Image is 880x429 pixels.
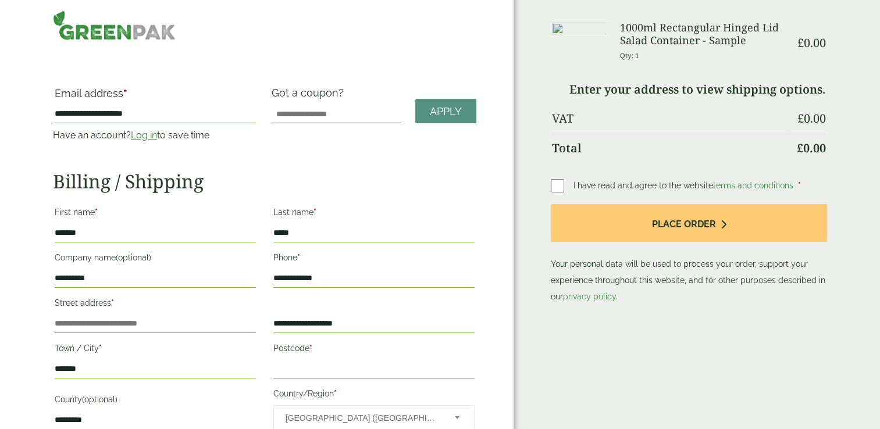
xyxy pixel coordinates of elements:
span: (optional) [82,395,117,404]
button: Place order [551,204,828,242]
a: Apply [415,99,476,124]
abbr: required [99,344,102,353]
p: Your personal data will be used to process your order, support your experience throughout this we... [551,204,828,305]
label: County [55,391,256,411]
label: Company name [55,249,256,269]
abbr: required [798,181,801,190]
abbr: required [313,208,316,217]
abbr: required [334,389,337,398]
span: Apply [430,105,462,118]
h2: Billing / Shipping [53,170,476,192]
small: Qty: 1 [619,51,639,60]
span: I have read and agree to the website [573,181,796,190]
th: Total [552,134,789,162]
a: Log in [131,130,157,141]
abbr: required [297,253,300,262]
a: privacy policy [563,292,616,301]
span: £ [797,35,804,51]
th: VAT [552,105,789,133]
span: £ [797,110,804,126]
h3: 1000ml Rectangular Hinged Lid Salad Container - Sample [619,22,789,47]
span: £ [797,140,803,156]
p: Have an account? to save time [53,128,258,142]
label: Postcode [273,340,475,360]
abbr: required [95,208,98,217]
label: Got a coupon? [272,87,348,105]
label: Email address [55,88,256,105]
label: Town / City [55,340,256,360]
bdi: 0.00 [797,110,826,126]
bdi: 0.00 [797,35,826,51]
a: terms and conditions [713,181,793,190]
label: Last name [273,204,475,224]
label: Street address [55,295,256,314]
label: Country/Region [273,385,475,405]
label: Phone [273,249,475,269]
td: Enter your address to view shipping options. [552,76,826,103]
bdi: 0.00 [797,140,826,156]
span: (optional) [116,253,151,262]
abbr: required [123,87,127,99]
abbr: required [111,298,114,308]
img: GreenPak Supplies [53,10,176,40]
abbr: required [309,344,312,353]
label: First name [55,204,256,224]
